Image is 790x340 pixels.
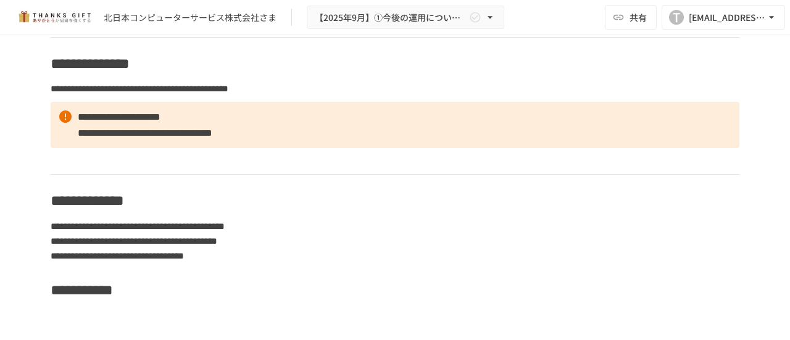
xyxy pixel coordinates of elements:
[605,5,657,30] button: 共有
[662,5,785,30] button: T[EMAIL_ADDRESS][DOMAIN_NAME]
[689,10,765,25] div: [EMAIL_ADDRESS][DOMAIN_NAME]
[669,10,684,25] div: T
[630,10,647,24] span: 共有
[15,7,94,27] img: mMP1OxWUAhQbsRWCurg7vIHe5HqDpP7qZo7fRoNLXQh
[307,6,504,30] button: 【2025年9月】①今後の運用についてのご案内/THANKS GIFTキックオフMTG
[315,10,467,25] span: 【2025年9月】①今後の運用についてのご案内/THANKS GIFTキックオフMTG
[104,11,276,24] div: 北日本コンピューターサービス株式会社さま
